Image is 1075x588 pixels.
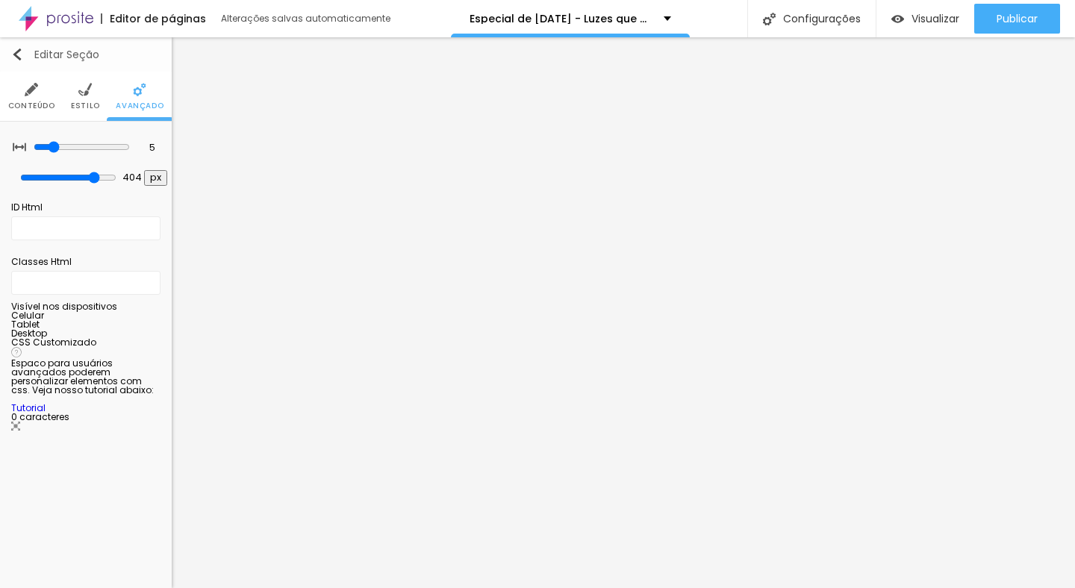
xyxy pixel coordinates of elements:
[11,255,161,269] div: Classes Html
[221,14,393,23] div: Alterações salvas automaticamente
[997,13,1038,25] span: Publicar
[71,102,100,110] span: Estilo
[974,4,1060,34] button: Publicar
[891,13,904,25] img: view-1.svg
[13,140,26,154] img: Icone
[11,338,161,347] div: CSS Customizado
[11,49,23,60] img: Icone
[11,401,46,414] a: Tutorial
[876,4,974,34] button: Visualizar
[11,318,40,331] span: Tablet
[11,309,44,322] span: Celular
[8,102,55,110] span: Conteúdo
[11,359,161,413] div: Espaco para usuários avançados poderem personalizar elementos com css. Veja nosso tutorial abaixo:
[763,13,776,25] img: Icone
[116,102,163,110] span: Avançado
[144,170,167,186] button: px
[11,347,22,357] img: Icone
[172,37,1075,588] iframe: Editor
[101,13,206,24] div: Editor de páginas
[11,422,20,431] img: Icone
[25,83,38,96] img: Icone
[470,13,652,24] p: Especial de [DATE] - Luzes que nos Unem 2025
[11,302,161,311] div: Visível nos dispositivos
[11,327,47,340] span: Desktop
[133,83,146,96] img: Icone
[11,201,161,214] div: ID Html
[912,13,959,25] span: Visualizar
[78,83,92,96] img: Icone
[11,49,99,60] div: Editar Seção
[11,413,161,432] div: 0 caracteres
